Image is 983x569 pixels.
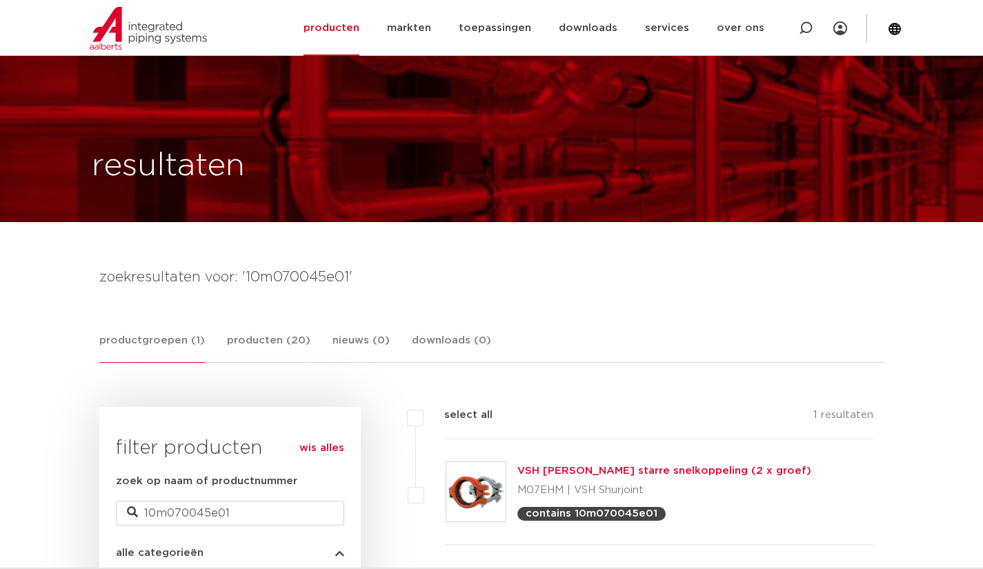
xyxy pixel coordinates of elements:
label: zoek op naam of productnummer [116,473,297,490]
a: producten (20) [227,332,310,362]
button: alle categorieën [116,548,344,558]
p: 1 resultaten [813,407,873,428]
h1: resultaten [92,144,245,188]
a: VSH [PERSON_NAME] starre snelkoppeling (2 x groef) [517,466,811,476]
h4: zoekresultaten voor: '10m070045e01' [99,266,884,288]
a: productgroepen (1) [99,332,205,363]
span: alle categorieën [116,548,203,558]
a: nieuws (0) [332,332,390,362]
p: contains 10m070045e01 [526,508,657,519]
p: M07EHM | VSH Shurjoint [517,479,811,501]
a: downloads (0) [412,332,491,362]
input: zoeken [116,501,344,526]
label: select all [424,407,493,423]
a: wis alles [299,440,344,457]
h3: filter producten [116,435,344,462]
img: Thumbnail for VSH Shurjoint starre snelkoppeling (2 x groef) [446,462,506,521]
